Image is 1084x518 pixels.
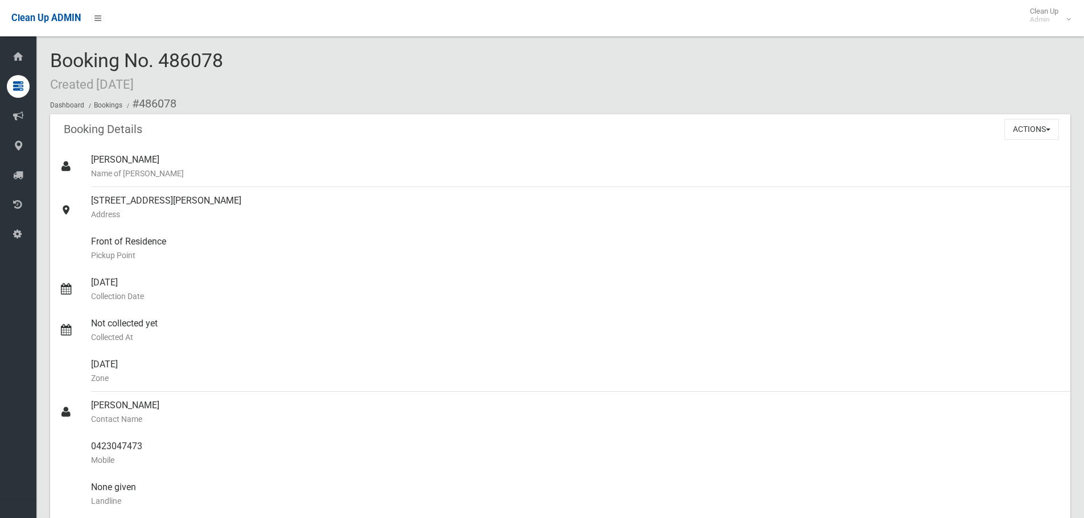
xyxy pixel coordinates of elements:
div: Front of Residence [91,228,1061,269]
div: Not collected yet [91,310,1061,351]
div: [DATE] [91,351,1061,392]
span: Clean Up ADMIN [11,13,81,23]
small: Admin [1030,15,1058,24]
button: Actions [1004,119,1059,140]
small: Pickup Point [91,248,1061,262]
header: Booking Details [50,118,156,140]
div: [PERSON_NAME] [91,392,1061,433]
small: Mobile [91,453,1061,467]
a: Bookings [94,101,122,109]
small: Zone [91,371,1061,385]
div: [DATE] [91,269,1061,310]
small: Contact Name [91,412,1061,426]
small: Name of [PERSON_NAME] [91,167,1061,180]
li: #486078 [124,93,176,114]
small: Collection Date [91,289,1061,303]
a: Dashboard [50,101,84,109]
span: Clean Up [1024,7,1070,24]
div: None given [91,474,1061,515]
small: Created [DATE] [50,77,134,92]
div: [PERSON_NAME] [91,146,1061,187]
small: Landline [91,494,1061,508]
small: Address [91,208,1061,221]
span: Booking No. 486078 [50,49,223,93]
small: Collected At [91,330,1061,344]
div: [STREET_ADDRESS][PERSON_NAME] [91,187,1061,228]
div: 0423047473 [91,433,1061,474]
